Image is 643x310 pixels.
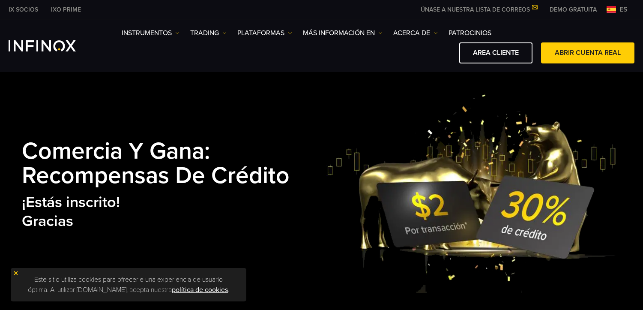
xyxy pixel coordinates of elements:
[303,28,383,38] a: Más información en
[190,28,227,38] a: TRADING
[616,4,631,15] span: es
[541,42,634,63] a: ABRIR CUENTA REAL
[22,137,290,190] strong: Comercia y Gana: Recompensas de Crédito
[22,193,327,231] h2: ¡Estás inscrito! Gracias
[543,5,603,14] a: INFINOX MENU
[15,272,242,297] p: Este sitio utiliza cookies para ofrecerle una experiencia de usuario óptima. Al utilizar [DOMAIN_...
[9,40,96,51] a: INFINOX Logo
[172,286,228,294] a: política de cookies
[449,28,491,38] a: Patrocinios
[122,28,179,38] a: Instrumentos
[459,42,532,63] a: AREA CLIENTE
[45,5,87,14] a: INFINOX
[393,28,438,38] a: ACERCA DE
[237,28,292,38] a: PLATAFORMAS
[2,5,45,14] a: INFINOX
[13,270,19,276] img: yellow close icon
[414,6,543,13] a: ÚNASE A NUESTRA LISTA DE CORREOS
